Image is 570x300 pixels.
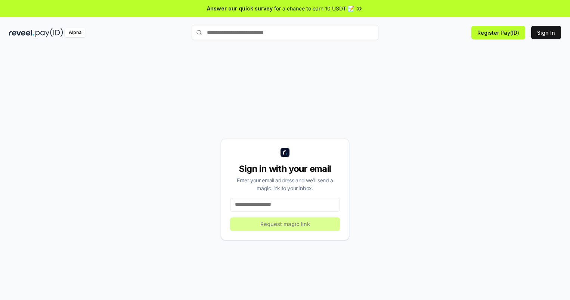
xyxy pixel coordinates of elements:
img: reveel_dark [9,28,34,37]
img: logo_small [281,148,289,157]
span: Answer our quick survey [207,4,273,12]
div: Alpha [65,28,86,37]
button: Sign In [531,26,561,39]
img: pay_id [35,28,63,37]
button: Register Pay(ID) [471,26,525,39]
div: Enter your email address and we’ll send a magic link to your inbox. [230,176,340,192]
span: for a chance to earn 10 USDT 📝 [274,4,354,12]
div: Sign in with your email [230,163,340,175]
